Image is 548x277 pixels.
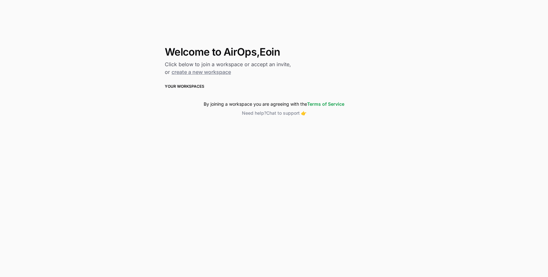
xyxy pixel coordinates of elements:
h3: Your Workspaces [165,84,383,89]
span: Need help? [242,110,266,116]
div: By joining a workspace you are agreeing with the [165,101,383,107]
button: Need help?Chat to support 👉 [165,110,383,116]
a: create a new workspace [172,69,231,75]
h2: Click below to join a workspace or accept an invite, or [165,60,383,76]
a: Terms of Service [307,101,344,107]
h1: Welcome to AirOps, Eoin [165,46,383,58]
span: Chat to support 👉 [266,110,306,116]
